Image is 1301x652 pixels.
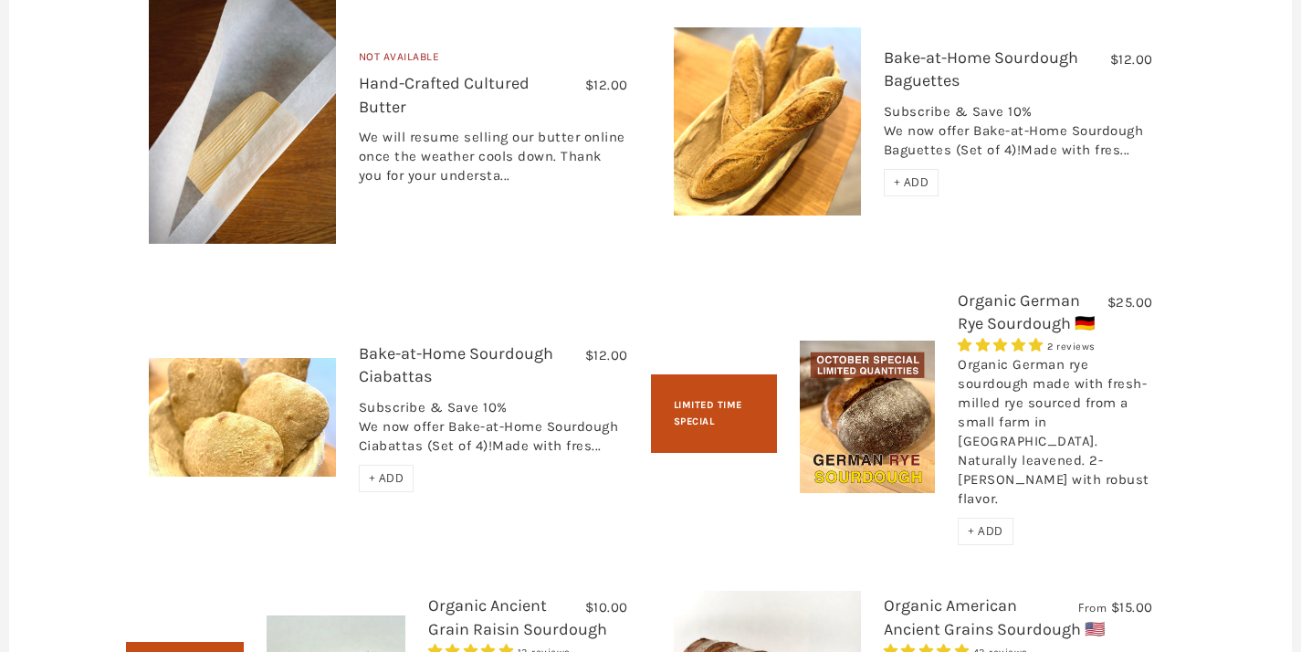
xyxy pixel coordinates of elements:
a: Organic German Rye Sourdough 🇩🇪 [958,290,1095,333]
div: Subscribe & Save 10% We now offer Bake-at-Home Sourdough Baguettes (Set of 4)!Made with fres... [884,102,1153,169]
a: Bake-at-Home Sourdough Baguettes [884,47,1078,90]
a: Hand-Crafted Cultured Butter [359,73,530,116]
span: $25.00 [1107,294,1153,310]
span: 5.00 stars [958,337,1047,353]
span: + ADD [369,470,404,486]
img: Organic German Rye Sourdough 🇩🇪 [800,341,935,493]
a: Organic Ancient Grain Raisin Sourdough [428,595,607,638]
div: + ADD [958,518,1013,545]
span: $12.00 [585,77,628,93]
div: + ADD [359,465,414,492]
span: + ADD [894,174,929,190]
span: + ADD [968,523,1003,539]
span: $15.00 [1111,599,1153,615]
a: Bake-at-Home Sourdough Ciabattas [359,343,553,386]
div: We will resume selling our butter online once the weather cools down. Thank you for your understa... [359,128,628,195]
a: Organic American Ancient Grains Sourdough 🇺🇸 [884,595,1105,638]
img: Bake-at-Home Sourdough Ciabattas [149,358,336,478]
div: + ADD [884,169,939,196]
span: 2 reviews [1047,341,1096,352]
span: $12.00 [1110,51,1153,68]
div: Not Available [359,48,628,73]
img: Bake-at-Home Sourdough Baguettes [674,27,861,216]
div: Subscribe & Save 10% We now offer Bake-at-Home Sourdough Ciabattas (Set of 4)!Made with fres... [359,398,628,465]
span: From [1078,600,1107,615]
span: $10.00 [585,599,628,615]
div: Organic German rye sourdough made with fresh-milled rye sourced from a small farm in [GEOGRAPHIC_... [958,355,1152,518]
span: $12.00 [585,347,628,363]
div: Limited Time Special [651,374,778,452]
